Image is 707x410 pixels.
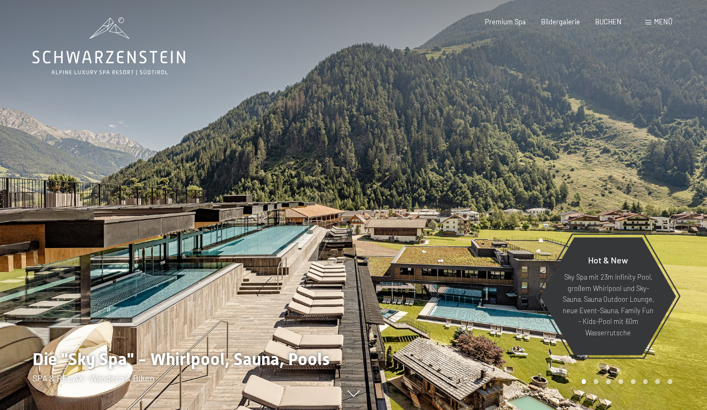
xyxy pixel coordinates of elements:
div: Carousel Page 1 (Current Slide) [582,379,586,384]
div: Carousel Page 2 [593,379,598,384]
p: Sky Spa mit 23m Infinity Pool, großem Whirlpool und Sky-Sauna, Sauna Outdoor Lounge, neue Event-S... [561,272,655,338]
div: Carousel Page 4 [618,379,623,384]
div: Carousel Page 6 [643,379,648,384]
div: Carousel Page 8 [668,379,672,384]
div: Carousel Pagination [578,379,672,384]
span: Hot & New [588,255,628,265]
a: Hot & New Sky Spa mit 23m Infinity Pool, großem Whirlpool und Sky-Sauna, Sauna Outdoor Lounge, ne... [539,237,677,356]
a: Bildergalerie [541,17,580,26]
span: Menü [654,17,672,26]
div: Carousel Page 3 [606,379,611,384]
a: BUCHEN [595,17,622,26]
div: Carousel Page 7 [655,379,660,384]
div: Carousel Page 5 [631,379,636,384]
a: Premium Spa [485,17,526,26]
